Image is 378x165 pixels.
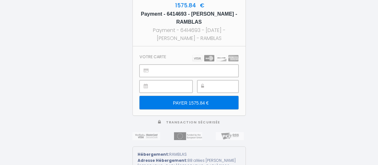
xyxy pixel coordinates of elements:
span: 1575.84 € [174,2,204,9]
span: Transaction sécurisée [166,120,220,125]
h3: Votre carte [140,54,166,59]
strong: Hébergement: [138,152,169,157]
div: RAMBLAS [138,152,241,158]
h5: Payment - 6414693 - [PERSON_NAME] - RAMBLAS [139,10,240,27]
iframe: Secure payment input frame [154,81,192,92]
iframe: Secure payment input frame [212,81,238,92]
div: Payment - 6414693 - [DATE] - [PERSON_NAME] - RAMBLAS [139,26,240,42]
img: carts.png [192,55,238,61]
iframe: Secure payment input frame [154,65,238,77]
strong: Adresse Hébergement: [138,158,187,163]
input: PAYER 1575.84 € [140,96,238,109]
